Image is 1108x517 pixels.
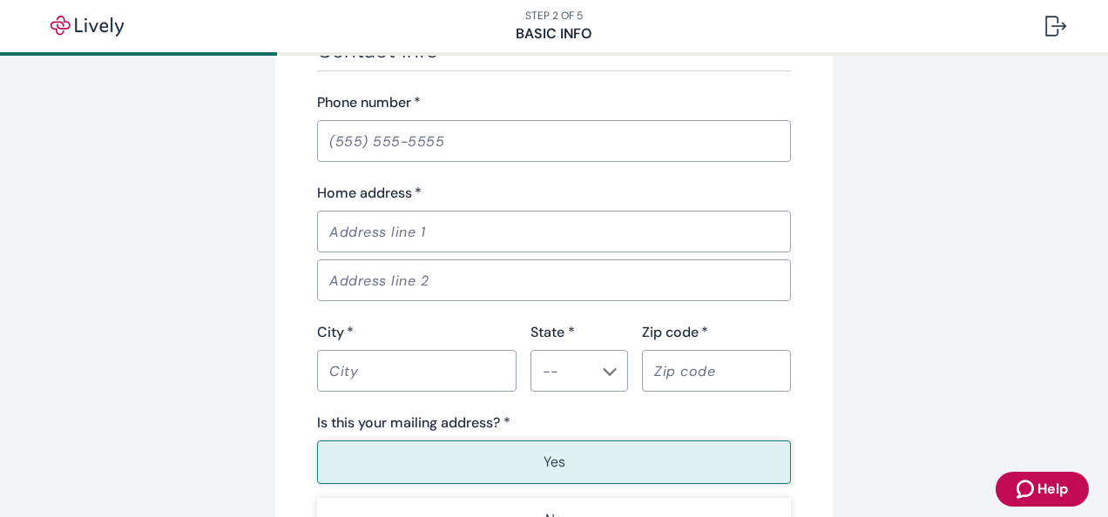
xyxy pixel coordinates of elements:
label: Is this your mailing address? * [317,413,510,433]
label: Zip code [642,322,708,343]
input: City [317,353,517,388]
input: Address line 1 [317,214,791,249]
svg: Zendesk support icon [1017,479,1037,500]
svg: Chevron icon [603,365,617,379]
input: -- [536,359,594,383]
label: State * [530,322,575,343]
img: Lively [38,16,136,37]
p: Yes [544,452,565,473]
button: Zendesk support iconHelp [996,472,1089,507]
input: Address line 2 [317,263,791,298]
button: Yes [317,440,791,484]
label: Phone number [317,92,421,113]
button: Log out [1031,5,1080,47]
label: Home address [317,183,422,204]
button: Open [601,363,618,380]
input: (555) 555-5555 [317,124,791,158]
span: Help [1037,479,1068,500]
input: Zip code [642,353,791,388]
label: City [317,322,354,343]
